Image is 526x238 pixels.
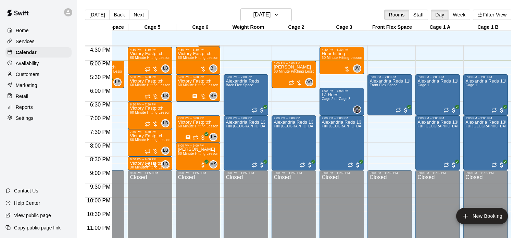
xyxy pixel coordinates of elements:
div: 8:30 PM – 9:00 PM [130,158,170,161]
a: Home [5,25,72,36]
div: 5:30 PM – 6:30 PM [178,75,218,79]
span: 10:00 PM [85,198,112,203]
div: 7:00 PM – 9:00 PM [322,116,362,120]
button: Next [129,10,148,20]
span: 60 Minute Hitting Lesson (1:1) [322,56,371,60]
div: 4:30 PM – 5:30 PM [130,48,170,51]
span: 10:30 PM [85,211,112,217]
div: 5:30 PM – 7:00 PM: Alexandria Reds 11U Teams [367,74,412,115]
span: Lacey Forster [116,78,122,86]
span: 5:00 PM [88,61,112,66]
div: 8:00 PM – 9:00 PM [178,144,218,147]
span: Recurring event [443,162,449,168]
span: 5:30 PM [88,74,112,80]
div: Layla Burczak [161,92,170,100]
p: Home [16,27,29,34]
span: LB [163,120,168,127]
button: [DATE] [85,10,110,20]
span: Recurring event [145,121,150,127]
span: 60 Minute Hitting Lesson (1:1) [130,56,179,60]
span: Recurring event [396,108,401,113]
div: Weight Room [224,24,272,31]
span: Layla Burczak [164,119,170,127]
span: JV [355,65,360,72]
span: Front Flex Space [370,83,397,87]
p: Services [16,38,35,45]
div: 7:30 PM – 8:30 PM: 60 Minute Hitting Lesson (1:1) [128,129,172,156]
span: BH [211,92,216,99]
span: Recurring event [193,135,198,140]
span: Recurring event [491,162,497,168]
a: Customers [5,69,72,79]
div: 7:00 PM – 9:00 PM: Alexandria Reds 13U [224,115,268,170]
a: Marketing [5,80,72,90]
span: 7:00 PM [88,115,112,121]
span: Layla Burczak [164,147,170,155]
span: Recurring event [252,108,257,113]
span: Recurring event [348,162,353,168]
p: Reports [16,104,33,111]
span: 60 Minute Hitting Lesson (1:1) [178,152,227,155]
div: Cage 1 B [464,24,512,31]
span: Back Flex Space [226,83,253,87]
span: Recurring event [145,149,150,154]
div: Lacey Forster [209,133,217,141]
span: 6:00 PM [88,88,112,94]
div: Jessica Vecchio [353,64,361,73]
div: 9:00 PM – 11:59 PM [417,171,458,175]
div: Reports [5,102,72,112]
span: All customers have paid [450,162,457,168]
span: Briana Harbison [212,64,217,73]
p: Marketing [16,82,37,89]
span: All customers have paid [200,162,206,168]
span: Full [GEOGRAPHIC_DATA] [322,124,366,128]
p: Contact Us [14,187,38,194]
button: add [456,208,508,224]
span: Layla Burczak [164,64,170,73]
div: Matt Skiba [209,160,217,168]
span: 9:30 PM [88,184,112,190]
div: 9:00 PM – 11:59 PM [465,171,506,175]
div: Layla Burczak [161,119,170,127]
span: Lacey Forster [212,133,217,141]
span: Recurring event [145,66,150,72]
p: Availability [16,60,39,67]
div: Cage 1 A [416,24,464,31]
div: Calendar [5,47,72,58]
span: 7:30 PM [88,129,112,135]
div: Briana Harbison [209,64,217,73]
div: 7:00 PM – 9:00 PM [417,116,458,120]
div: 6:00 PM – 7:00 PM: LJ Hoes [320,88,364,115]
div: Briana Harbison [209,92,217,100]
div: 5:30 PM – 6:30 PM [130,75,170,79]
span: Recurring event [252,162,257,168]
div: 5:30 PM – 7:00 PM [417,75,458,79]
div: Alec Grosser [305,78,313,86]
button: Week [448,10,470,20]
span: Layla Burczak [164,160,170,168]
div: Settings [5,113,72,123]
div: 5:30 PM – 6:30 PM: 60 Minute Hitting Lesson (1:1) [128,74,172,102]
span: All customers have paid [306,162,313,168]
div: 5:30 PM – 7:00 PM: Back Flex Space [224,74,268,115]
span: Full [GEOGRAPHIC_DATA] [465,124,510,128]
div: Cage 5 [128,24,176,31]
span: Briana Harbison [212,92,217,100]
span: LJ Hoes [356,105,361,114]
span: LB [163,147,168,154]
p: Copy public page link [14,224,61,231]
p: Retail [16,93,28,100]
span: All customers have paid [259,107,265,114]
div: 7:00 PM – 8:00 PM [178,116,218,120]
div: 7:00 PM – 9:00 PM: Alexandria Reds 13U [320,115,364,170]
img: LJ Hoes [354,106,361,113]
span: Full [GEOGRAPHIC_DATA] [274,124,318,128]
div: Layla Burczak [161,64,170,73]
div: 4:30 PM – 5:30 PM: 60 Minute Hitting Lesson (1:1) [176,47,220,74]
div: Services [5,36,72,47]
span: Full [GEOGRAPHIC_DATA] [417,124,462,128]
div: 9:00 PM – 11:59 PM [226,171,266,175]
span: 60 Minute Pitching Lesson (1:1) [274,70,325,73]
span: 60 Minute Hitting Lesson (1:1) [178,56,227,60]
